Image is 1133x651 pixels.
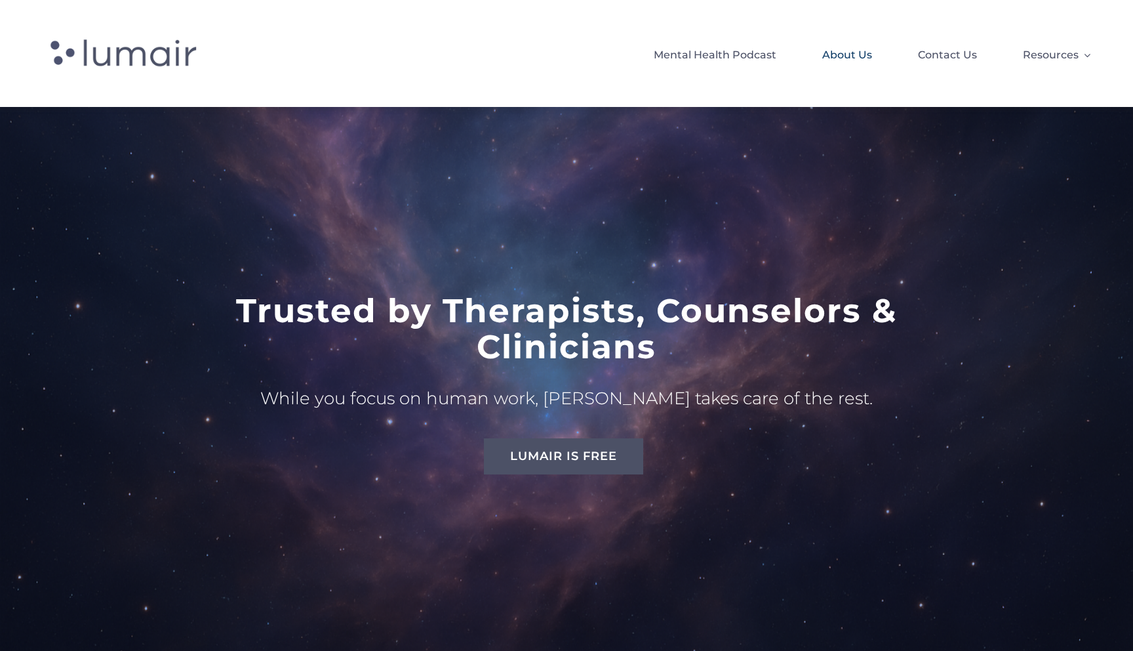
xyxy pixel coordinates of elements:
span: Contact Us [918,44,977,66]
span: Lumair is Free [510,450,617,463]
span: Resources [1023,44,1079,66]
p: While you focus on human work, [PERSON_NAME] takes care of the rest. [183,385,950,413]
nav: Lumair Header [305,33,1091,75]
a: Contact Us [918,33,977,75]
span: About Us [822,44,872,66]
h1: Trusted by Therapists, Counselors & Clinicians [183,293,950,365]
span: Mental Health Podcast [654,44,776,66]
a: Lumair is Free [484,438,643,474]
a: Mental Health Podcast [654,33,776,75]
a: Resources [1023,33,1090,75]
a: About Us [822,33,872,75]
